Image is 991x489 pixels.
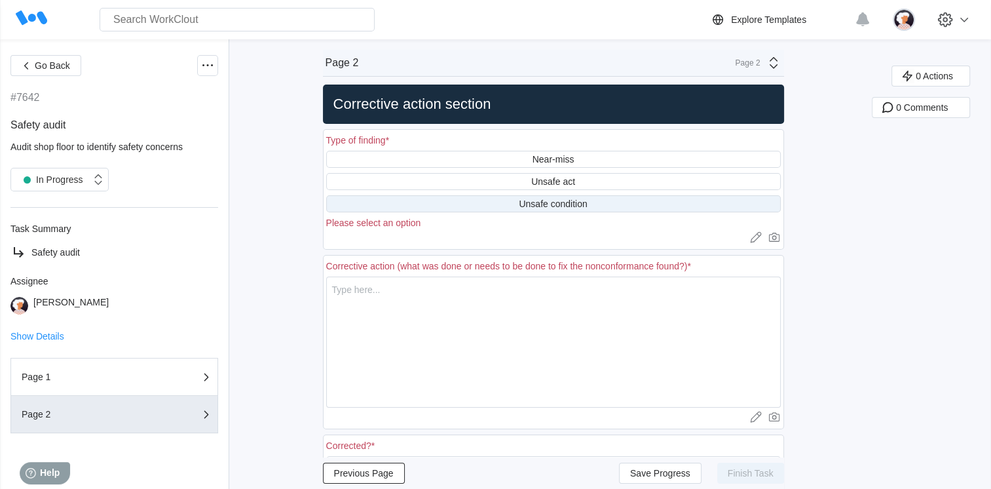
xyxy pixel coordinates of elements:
a: Safety audit [10,244,218,260]
div: Explore Templates [731,14,806,25]
span: Save Progress [630,469,690,478]
div: Corrective action (what was done or needs to be done to fix the nonconformance found?) [326,261,691,271]
button: Go Back [10,55,81,76]
a: Explore Templates [710,12,848,28]
div: Near-miss [533,154,574,165]
div: Type of finding [326,135,390,146]
span: Go Back [35,61,70,70]
button: 0 Actions [891,66,970,87]
div: Task Summary [10,224,218,234]
button: Page 2 [10,396,218,433]
button: Save Progress [619,463,701,484]
button: Previous Page [323,463,405,484]
span: Finish Task [728,469,774,478]
img: user-4.png [10,297,28,315]
button: Page 1 [10,358,218,396]
div: Page 2 [728,58,760,68]
span: Safety audit [31,247,80,258]
div: In Progress [18,170,83,189]
div: [PERSON_NAME] [33,297,109,315]
div: Page 2 [22,410,153,419]
div: Assignee [10,276,218,286]
div: Corrected? [326,440,375,451]
span: 0 Actions [916,71,953,81]
div: Page 2 [326,57,359,69]
button: 0 Comments [872,97,970,118]
img: user-4.png [893,9,915,31]
h2: Corrective action section [328,95,779,113]
button: Finish Task [717,463,784,484]
div: Page 1 [22,372,153,381]
div: Audit shop floor to identify safety concerns [10,142,218,152]
button: Show Details [10,332,64,341]
span: Previous Page [334,469,394,478]
div: #7642 [10,92,40,104]
span: 0 Comments [896,103,948,112]
input: Search WorkClout [100,8,375,31]
div: Please select an option [326,218,781,228]
div: Unsafe condition [519,199,587,209]
div: Unsafe act [531,176,575,187]
span: Safety audit [10,119,66,130]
